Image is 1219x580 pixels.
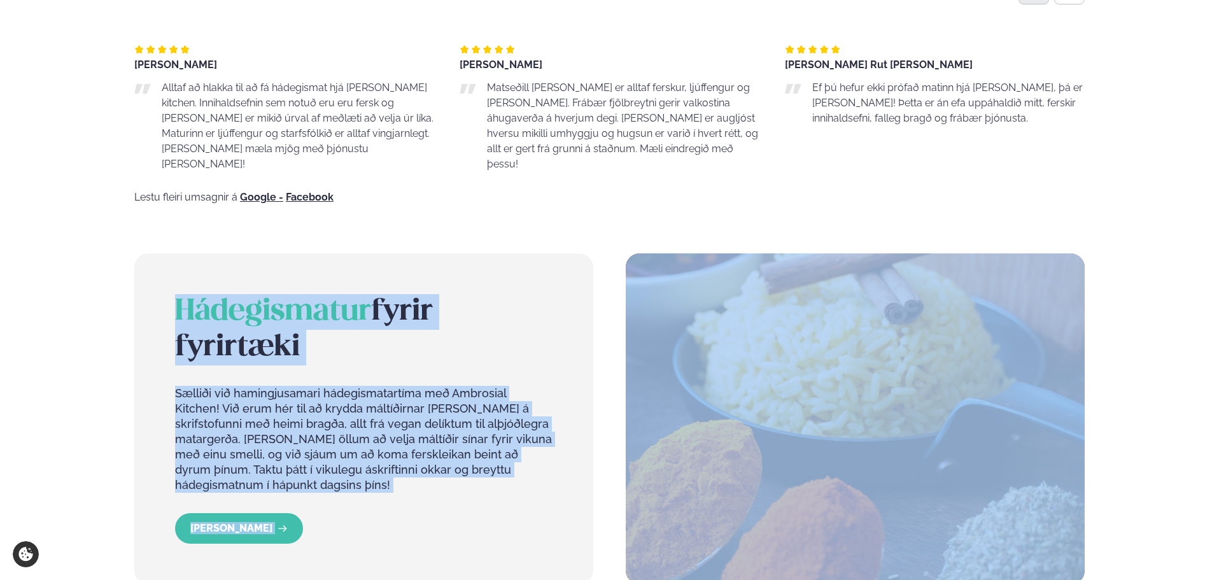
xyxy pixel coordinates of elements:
a: Cookie settings [13,541,39,567]
p: Ef þú hefur ekki prófað matinn hjá [PERSON_NAME], þá er [PERSON_NAME]! Þetta er án efa uppáhaldið... [812,80,1085,126]
span: Alltaf að hlakka til að fá hádegismat hjá [PERSON_NAME] kitchen. Innihaldsefnin sem notuð eru eru... [162,81,433,170]
a: Facebook [286,192,334,202]
span: Matseðill [PERSON_NAME] er alltaf ferskur, ljúffengur og [PERSON_NAME]. Frábær fjölbreytni gerir ... [487,81,758,170]
div: [PERSON_NAME] [460,60,759,70]
p: Sælliði við hamingjusamari hádegismatartíma með Ambrosial Kitchen! Við erum hér til að krydda mál... [175,386,553,493]
div: [PERSON_NAME] [134,60,434,70]
h2: fyrir fyrirtæki [175,294,553,365]
a: LESA MEIRA [175,513,303,544]
span: Lestu fleiri umsagnir á [134,191,237,203]
span: Hádegismatur [175,298,371,326]
div: [PERSON_NAME] Rut [PERSON_NAME] [785,60,1085,70]
a: Google - [240,192,283,202]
